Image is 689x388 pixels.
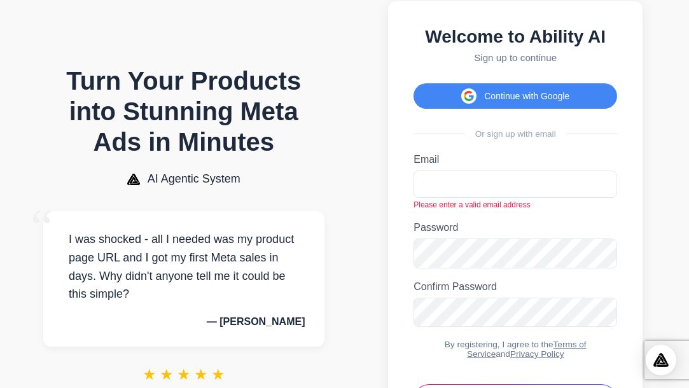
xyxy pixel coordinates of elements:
span: ★ [143,366,157,384]
div: Open Intercom Messenger [646,345,676,375]
span: ★ [160,366,174,384]
label: Email [414,154,617,165]
span: ★ [194,366,208,384]
a: Terms of Service [467,340,587,359]
p: — [PERSON_NAME] [62,316,305,328]
p: Sign up to continue [414,52,617,63]
label: Password [414,222,617,233]
div: Or sign up with email [414,129,617,139]
button: Continue with Google [414,83,617,109]
span: “ [31,198,53,256]
label: Confirm Password [414,281,617,293]
img: AI Agentic System Logo [127,174,140,185]
h2: Welcome to Ability AI [414,27,617,47]
div: By registering, I agree to the and [414,340,617,359]
h1: Turn Your Products into Stunning Meta Ads in Minutes [43,66,324,157]
div: Please enter a valid email address [414,200,617,209]
span: ★ [211,366,225,384]
p: I was shocked - all I needed was my product page URL and I got my first Meta sales in days. Why d... [62,230,305,303]
span: ★ [177,366,191,384]
span: AI Agentic System [148,172,240,186]
a: Privacy Policy [510,349,564,359]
